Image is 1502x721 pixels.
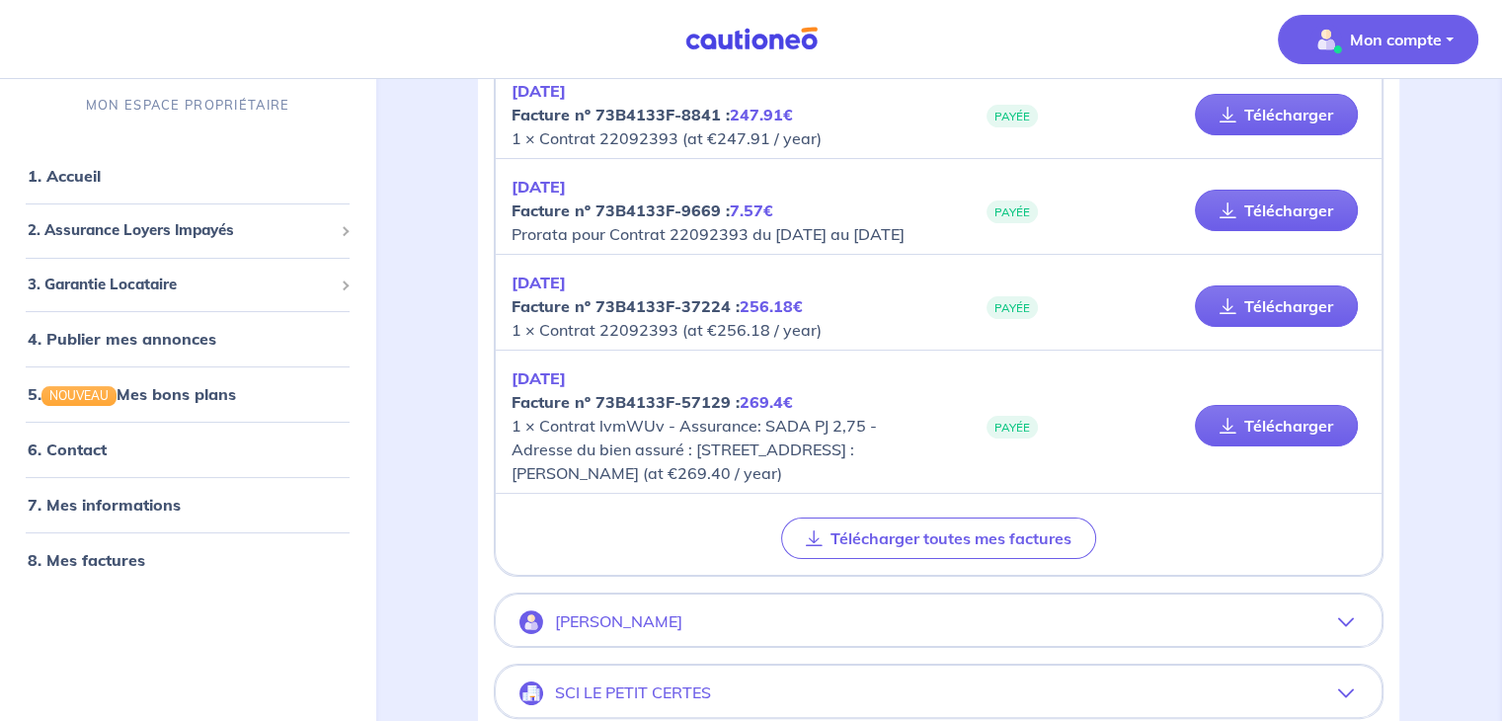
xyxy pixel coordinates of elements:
em: 256.18€ [740,296,803,316]
p: Prorata pour Contrat 22092393 du [DATE] au [DATE] [512,175,938,246]
p: 1 × Contrat lvmWUv - Assurance: SADA PJ 2,75 - Adresse du bien assuré : [STREET_ADDRESS] : [PERSO... [512,366,938,485]
a: 1. Accueil [28,166,101,186]
em: 7.57€ [730,200,773,220]
em: 247.91€ [730,105,793,124]
em: [DATE] [512,177,566,197]
div: 4. Publier mes annonces [8,319,367,359]
div: 7. Mes informations [8,485,367,524]
a: 5.NOUVEAUMes bons plans [28,384,236,404]
a: 6. Contact [28,440,107,459]
p: SCI LE PETIT CERTES [555,683,711,702]
img: illu_account.svg [519,610,543,634]
button: illu_account_valid_menu.svgMon compte [1278,15,1478,64]
p: Mon compte [1350,28,1442,51]
a: 4. Publier mes annonces [28,329,216,349]
strong: Facture nº 73B4133F-9669 : [512,200,773,220]
button: SCI LE PETIT CERTES [496,670,1382,717]
strong: Facture nº 73B4133F-8841 : [512,105,793,124]
button: Télécharger toutes mes factures [781,518,1096,559]
a: Télécharger [1195,94,1358,135]
em: [DATE] [512,273,566,292]
strong: Facture nº 73B4133F-57129 : [512,392,793,412]
a: 7. Mes informations [28,495,181,515]
p: 1 × Contrat 22092393 (at €256.18 / year) [512,271,938,342]
p: MON ESPACE PROPRIÉTAIRE [86,96,289,115]
img: illu_account_valid_menu.svg [1310,24,1342,55]
span: PAYÉE [987,296,1038,319]
span: 2. Assurance Loyers Impayés [28,219,333,242]
span: PAYÉE [987,200,1038,223]
div: 2. Assurance Loyers Impayés [8,211,367,250]
strong: Facture nº 73B4133F-37224 : [512,296,803,316]
span: PAYÉE [987,416,1038,439]
a: 8. Mes factures [28,550,145,570]
span: PAYÉE [987,105,1038,127]
em: [DATE] [512,81,566,101]
a: Télécharger [1195,285,1358,327]
p: 1 × Contrat 22092393 (at €247.91 / year) [512,79,938,150]
p: [PERSON_NAME] [555,612,682,631]
a: Télécharger [1195,190,1358,231]
em: 269.4€ [740,392,793,412]
div: 6. Contact [8,430,367,469]
img: illu_company.svg [519,681,543,705]
span: 3. Garantie Locataire [28,274,333,296]
div: 1. Accueil [8,156,367,196]
div: 3. Garantie Locataire [8,266,367,304]
div: 5.NOUVEAUMes bons plans [8,374,367,414]
a: Télécharger [1195,405,1358,446]
div: 8. Mes factures [8,540,367,580]
img: Cautioneo [677,27,826,51]
button: [PERSON_NAME] [496,599,1382,646]
em: [DATE] [512,368,566,388]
